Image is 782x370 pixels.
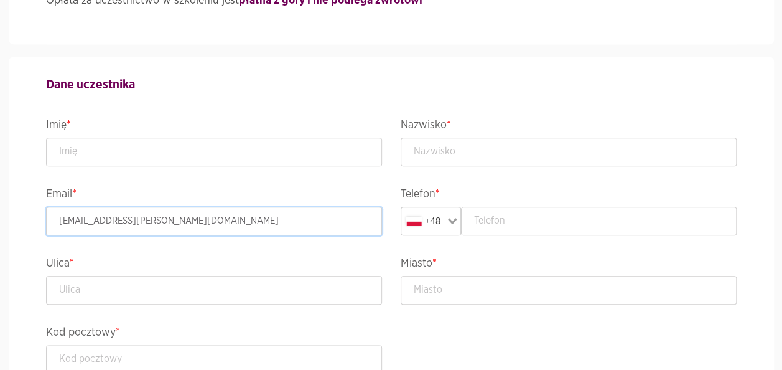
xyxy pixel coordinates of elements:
[46,185,382,207] legend: Email
[401,185,737,207] legend: Telefon
[46,78,135,91] strong: Dane uczestnika
[46,116,382,138] legend: Imię
[404,210,444,232] div: +48
[46,323,382,345] legend: Kod pocztowy
[401,116,737,138] legend: Nazwisko
[401,138,737,166] input: Nazwisko
[46,207,382,235] input: Email
[401,276,737,305] input: Miasto
[46,138,382,166] input: Imię
[401,207,462,235] div: Search for option
[406,217,422,226] img: pl.svg
[46,254,382,276] legend: Ulica
[461,207,737,235] input: Telefon
[401,254,737,276] legend: Miasto
[46,276,382,305] input: Ulica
